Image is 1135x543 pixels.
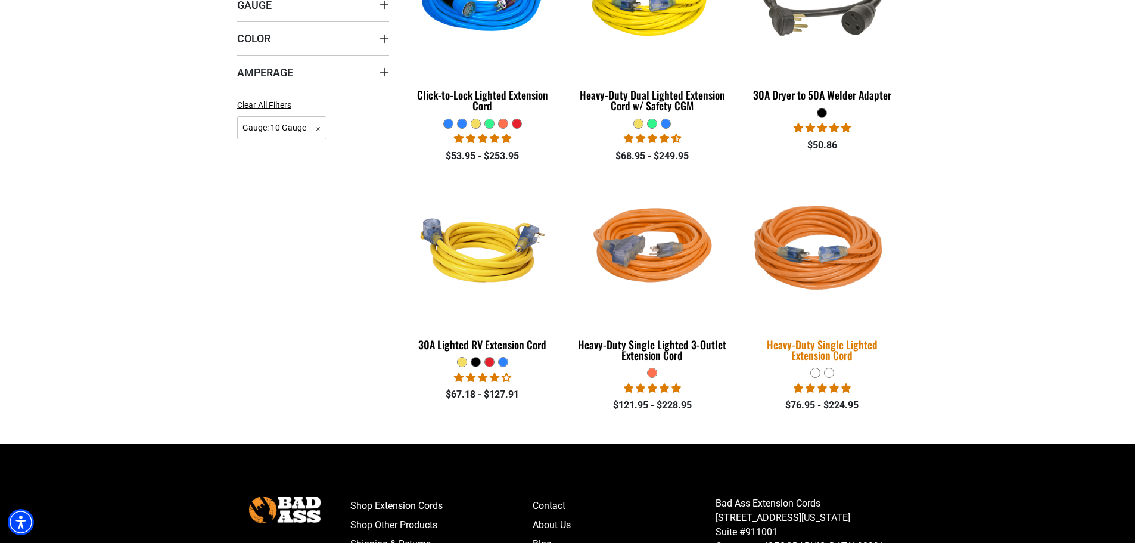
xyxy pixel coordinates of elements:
[407,89,559,111] div: Click-to-Lock Lighted Extension Cord
[237,21,389,55] summary: Color
[237,116,327,139] span: Gauge: 10 Gauge
[454,372,511,383] span: 4.11 stars
[407,387,559,402] div: $67.18 - $127.91
[8,509,34,535] div: Accessibility Menu
[794,383,851,394] span: 5.00 stars
[577,181,727,318] img: orange
[576,176,728,368] a: orange Heavy-Duty Single Lighted 3-Outlet Extension Cord
[576,149,728,163] div: $68.95 - $249.95
[407,149,559,163] div: $53.95 - $253.95
[237,66,293,79] span: Amperage
[350,497,533,516] a: Shop Extension Cords
[746,176,898,368] a: orange Heavy-Duty Single Lighted Extension Cord
[237,32,270,45] span: Color
[746,89,898,100] div: 30A Dryer to 50A Welder Adapter
[576,89,728,111] div: Heavy-Duty Dual Lighted Extension Cord w/ Safety CGM
[624,133,681,144] span: 4.64 stars
[533,497,716,516] a: Contact
[237,55,389,89] summary: Amperage
[746,339,898,361] div: Heavy-Duty Single Lighted Extension Cord
[454,133,511,144] span: 4.87 stars
[350,516,533,535] a: Shop Other Products
[237,99,296,111] a: Clear All Filters
[576,398,728,412] div: $121.95 - $228.95
[237,122,327,133] a: Gauge: 10 Gauge
[249,497,321,523] img: Bad Ass Extension Cords
[746,398,898,412] div: $76.95 - $224.95
[237,100,291,110] span: Clear All Filters
[739,174,906,327] img: orange
[407,339,559,350] div: 30A Lighted RV Extension Cord
[746,138,898,153] div: $50.86
[794,122,851,134] span: 5.00 stars
[624,383,681,394] span: 5.00 stars
[576,339,728,361] div: Heavy-Duty Single Lighted 3-Outlet Extension Cord
[407,176,559,357] a: yellow 30A Lighted RV Extension Cord
[408,181,558,318] img: yellow
[533,516,716,535] a: About Us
